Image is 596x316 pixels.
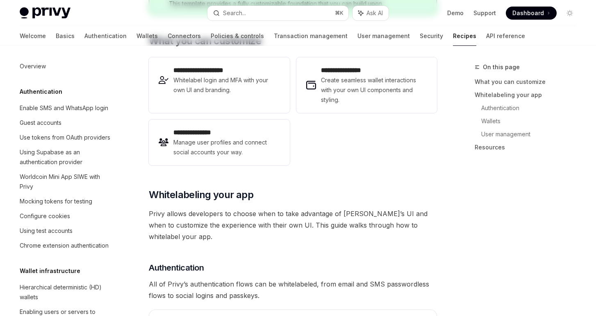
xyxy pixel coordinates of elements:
div: Search... [223,8,246,18]
span: Authentication [149,262,204,273]
a: API reference [486,26,525,46]
a: Using Supabase as an authentication provider [13,145,118,169]
a: Enable SMS and WhatsApp login [13,101,118,115]
a: Using test accounts [13,223,118,238]
span: Privy allows developers to choose when to take advantage of [PERSON_NAME]’s UI and when to custom... [149,208,437,242]
a: Hierarchical deterministic (HD) wallets [13,280,118,305]
div: Worldcoin Mini App SIWE with Privy [20,172,113,192]
span: Manage user profiles and connect social accounts your way. [173,138,280,157]
h5: Wallet infrastructure [20,266,80,276]
a: Guest accounts [13,115,118,130]
a: Connectors [168,26,201,46]
button: Search...⌘K [207,6,348,20]
div: Enable SMS and WhatsApp login [20,103,108,113]
span: ⌘ K [335,10,343,16]
a: Wallets [136,26,158,46]
a: Whitelabeling your app [475,88,583,102]
div: Overview [20,61,46,71]
a: Chrome extension authentication [13,238,118,253]
div: Hierarchical deterministic (HD) wallets [20,282,113,302]
a: User management [357,26,410,46]
a: Use tokens from OAuth providers [13,130,118,145]
div: Using Supabase as an authentication provider [20,147,113,167]
a: Security [420,26,443,46]
span: Whitelabeling your app [149,188,253,201]
a: Transaction management [274,26,348,46]
a: Resources [475,141,583,154]
a: User management [481,128,583,141]
a: What you can customize [475,75,583,88]
a: Dashboard [506,7,557,20]
img: light logo [20,7,71,19]
a: Authentication [84,26,127,46]
a: Overview [13,59,118,74]
div: Configure cookies [20,211,70,221]
div: Using test accounts [20,226,73,236]
a: Mocking tokens for testing [13,194,118,209]
a: **** **** *****Manage user profiles and connect social accounts your way. [149,120,289,165]
a: Welcome [20,26,46,46]
span: Create seamless wallet interactions with your own UI components and styling. [321,75,427,105]
a: Configure cookies [13,209,118,223]
div: Use tokens from OAuth providers [20,133,110,142]
span: Ask AI [366,9,383,17]
span: All of Privy’s authentication flows can be whitelabeled, from email and SMS passwordless flows to... [149,278,437,301]
a: Support [473,9,496,17]
a: Basics [56,26,75,46]
a: Wallets [481,115,583,128]
button: Ask AI [353,6,389,20]
h5: Authentication [20,87,62,97]
a: Recipes [453,26,476,46]
a: **** **** **** *Create seamless wallet interactions with your own UI components and styling. [296,57,437,113]
div: Chrome extension authentication [20,241,109,251]
div: Guest accounts [20,118,61,128]
a: Authentication [481,102,583,115]
button: Toggle dark mode [563,7,576,20]
span: On this page [483,62,520,72]
div: Mocking tokens for testing [20,196,92,206]
a: Worldcoin Mini App SIWE with Privy [13,169,118,194]
a: Demo [447,9,464,17]
span: Whitelabel login and MFA with your own UI and branding. [173,75,280,95]
span: Dashboard [512,9,544,17]
a: Policies & controls [211,26,264,46]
